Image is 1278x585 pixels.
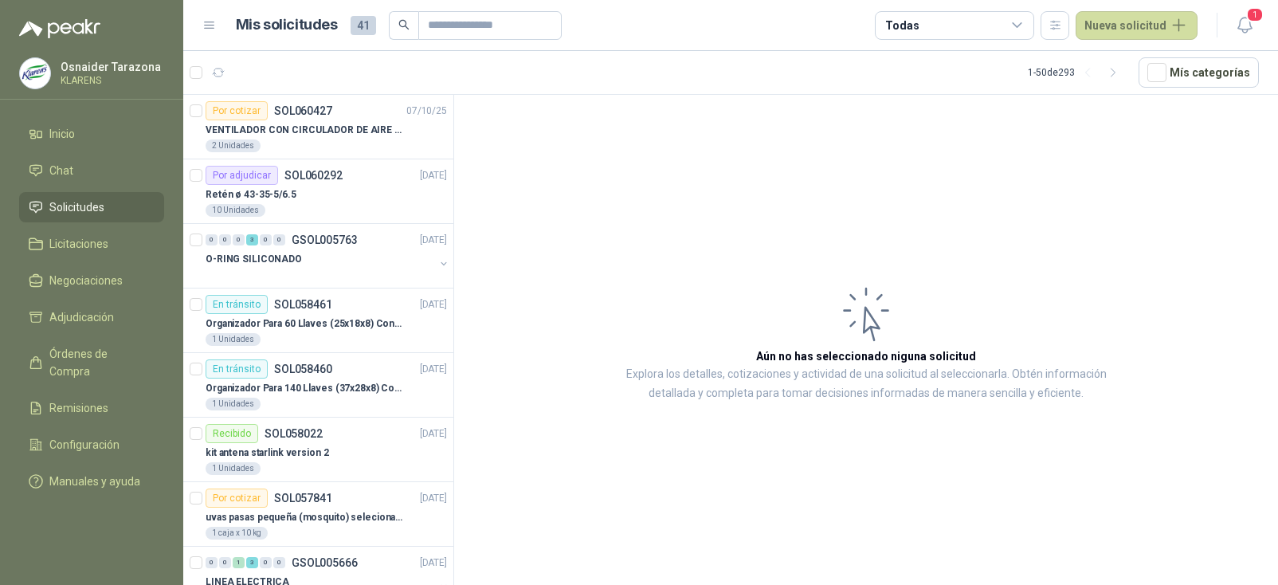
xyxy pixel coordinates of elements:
div: 0 [206,557,218,568]
a: Remisiones [19,393,164,423]
p: [DATE] [420,426,447,442]
div: 10 Unidades [206,204,265,217]
div: Todas [885,17,919,34]
p: 07/10/25 [406,104,447,119]
a: Órdenes de Compra [19,339,164,387]
a: Solicitudes [19,192,164,222]
p: Organizador Para 140 Llaves (37x28x8) Con Cerradura [206,381,404,396]
div: 0 [219,557,231,568]
span: Inicio [49,125,75,143]
div: Por cotizar [206,101,268,120]
p: SOL060427 [274,105,332,116]
a: Chat [19,155,164,186]
p: kit antena starlink version 2 [206,446,329,461]
img: Logo peakr [19,19,100,38]
p: SOL058460 [274,363,332,375]
a: Negociaciones [19,265,164,296]
span: 41 [351,16,376,35]
a: Por adjudicarSOL060292[DATE] Retén ø 43-35-5/6.510 Unidades [183,159,453,224]
div: 1 Unidades [206,462,261,475]
a: Configuración [19,430,164,460]
p: Explora los detalles, cotizaciones y actividad de una solicitud al seleccionarla. Obtén informaci... [614,365,1119,403]
p: Osnaider Tarazona [61,61,161,73]
a: Manuales y ayuda [19,466,164,497]
h1: Mis solicitudes [236,14,338,37]
span: Licitaciones [49,235,108,253]
div: 0 [273,557,285,568]
p: VENTILADOR CON CIRCULADOR DE AIRE MULTIPROPOSITO XPOWER DE 14" [206,123,404,138]
span: search [398,19,410,30]
span: Configuración [49,436,120,453]
div: 0 [219,234,231,245]
button: 1 [1230,11,1259,40]
p: [DATE] [420,362,447,377]
button: Nueva solicitud [1076,11,1198,40]
p: [DATE] [420,297,447,312]
p: O-RING SILICONADO [206,252,302,267]
div: Por cotizar [206,489,268,508]
span: Remisiones [49,399,108,417]
div: 1 Unidades [206,398,261,410]
div: 3 [246,234,258,245]
p: SOL058461 [274,299,332,310]
span: Solicitudes [49,198,104,216]
div: Por adjudicar [206,166,278,185]
img: Company Logo [20,58,50,88]
span: 1 [1246,7,1264,22]
a: En tránsitoSOL058460[DATE] Organizador Para 140 Llaves (37x28x8) Con Cerradura1 Unidades [183,353,453,418]
div: 1 caja x 10 kg [206,527,268,540]
div: En tránsito [206,295,268,314]
p: Organizador Para 60 Llaves (25x18x8) Con Cerradura [206,316,404,332]
div: 0 [260,234,272,245]
a: Por cotizarSOL057841[DATE] uvas pasas pequeña (mosquito) selecionada1 caja x 10 kg [183,482,453,547]
div: Recibido [206,424,258,443]
a: RecibidoSOL058022[DATE] kit antena starlink version 21 Unidades [183,418,453,482]
p: uvas pasas pequeña (mosquito) selecionada [206,510,404,525]
p: SOL057841 [274,493,332,504]
a: 0 0 0 3 0 0 GSOL005763[DATE] O-RING SILICONADO [206,230,450,281]
a: En tránsitoSOL058461[DATE] Organizador Para 60 Llaves (25x18x8) Con Cerradura1 Unidades [183,289,453,353]
a: Por cotizarSOL06042707/10/25 VENTILADOR CON CIRCULADOR DE AIRE MULTIPROPOSITO XPOWER DE 14"2 Unid... [183,95,453,159]
p: SOL060292 [284,170,343,181]
div: 3 [246,557,258,568]
div: 1 [233,557,245,568]
div: En tránsito [206,359,268,379]
div: 0 [273,234,285,245]
span: Órdenes de Compra [49,345,149,380]
button: Mís categorías [1139,57,1259,88]
p: GSOL005763 [292,234,358,245]
a: Licitaciones [19,229,164,259]
div: 0 [206,234,218,245]
p: [DATE] [420,168,447,183]
p: SOL058022 [265,428,323,439]
p: GSOL005666 [292,557,358,568]
div: 0 [233,234,245,245]
div: 1 - 50 de 293 [1028,60,1126,85]
p: Retén ø 43-35-5/6.5 [206,187,296,202]
a: Adjudicación [19,302,164,332]
div: 0 [260,557,272,568]
p: [DATE] [420,556,447,571]
span: Manuales y ayuda [49,473,140,490]
p: [DATE] [420,491,447,506]
p: KLARENS [61,76,161,85]
h3: Aún no has seleccionado niguna solicitud [756,347,976,365]
div: 1 Unidades [206,333,261,346]
a: Inicio [19,119,164,149]
p: [DATE] [420,233,447,248]
span: Chat [49,162,73,179]
span: Negociaciones [49,272,123,289]
span: Adjudicación [49,308,114,326]
div: 2 Unidades [206,139,261,152]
